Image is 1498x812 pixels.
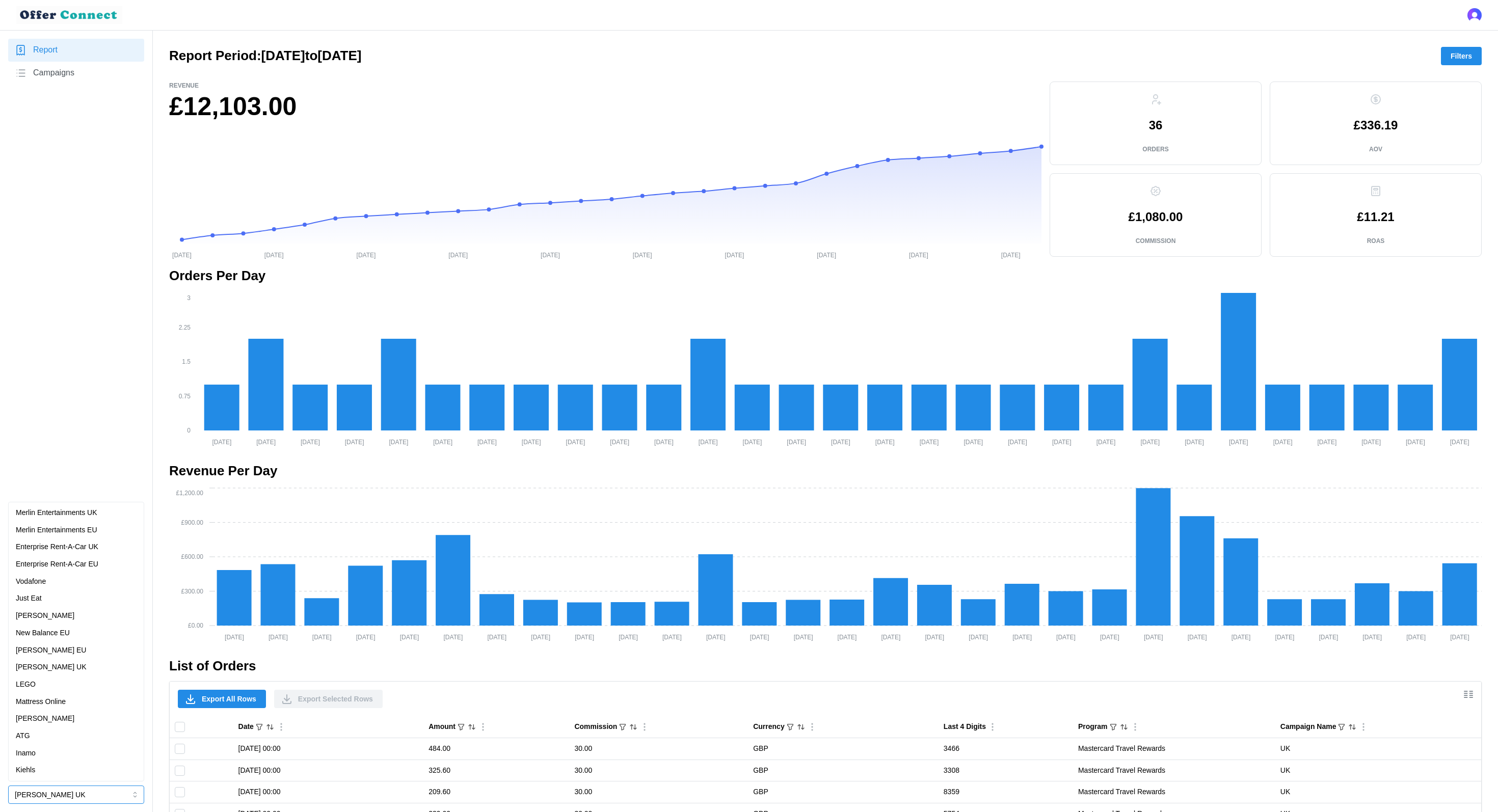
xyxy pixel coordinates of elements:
[16,6,122,24] img: loyalBe Logo
[176,490,204,497] tspan: £1,200.00
[662,634,682,641] tspan: [DATE]
[1275,634,1295,641] tspan: [DATE]
[706,634,726,641] tspan: [DATE]
[8,786,144,804] button: [PERSON_NAME] UK
[225,634,244,641] tspan: [DATE]
[444,634,463,641] tspan: [DATE]
[633,251,652,258] tspan: [DATE]
[1073,760,1275,781] td: Mastercard Travel Rewards
[238,721,254,733] div: Date
[169,90,1041,123] h1: £12,103.00
[1012,634,1032,641] tspan: [DATE]
[1149,119,1163,131] p: 36
[944,721,986,733] div: Last 4 Digits
[16,645,86,656] p: [PERSON_NAME] EU
[1130,721,1141,733] button: Column Actions
[574,721,617,733] div: Commission
[423,760,569,781] td: 325.60
[1188,634,1207,641] tspan: [DATE]
[743,438,762,445] tspan: [DATE]
[169,82,1041,90] p: Revenue
[16,542,98,553] p: Enterprise Rent-A-Car UK
[16,576,46,587] p: Vodafone
[748,738,939,760] td: GBP
[8,39,144,62] a: Report
[787,438,806,445] tspan: [DATE]
[1467,8,1482,22] button: Open user button
[748,781,939,803] td: GBP
[1358,721,1369,733] button: Column Actions
[1317,438,1336,445] tspan: [DATE]
[881,634,901,641] tspan: [DATE]
[212,438,231,445] tspan: [DATE]
[33,67,74,79] span: Campaigns
[909,251,928,258] tspan: [DATE]
[939,738,1073,760] td: 3466
[1362,634,1382,641] tspan: [DATE]
[1136,237,1176,246] p: Commission
[920,438,939,445] tspan: [DATE]
[531,634,550,641] tspan: [DATE]
[610,438,629,445] tspan: [DATE]
[179,324,191,331] tspan: 2.25
[1450,634,1469,641] tspan: [DATE]
[172,251,192,258] tspan: [DATE]
[16,559,98,570] p: Enterprise Rent-A-Car EU
[178,690,266,708] button: Export All Rows
[298,690,373,708] span: Export Selected Rows
[1185,438,1204,445] tspan: [DATE]
[356,634,376,641] tspan: [DATE]
[181,588,204,595] tspan: £300.00
[265,722,275,732] button: Sort by Date descending
[187,427,191,434] tspan: 0
[939,781,1073,803] td: 8359
[1229,438,1248,445] tspan: [DATE]
[400,634,419,641] tspan: [DATE]
[202,690,256,708] span: Export All Rows
[301,438,320,445] tspan: [DATE]
[477,721,489,733] button: Column Actions
[16,696,66,708] p: Mattress Online
[1273,438,1293,445] tspan: [DATE]
[575,634,594,641] tspan: [DATE]
[1096,438,1116,445] tspan: [DATE]
[33,44,58,57] span: Report
[276,721,287,733] button: Column Actions
[619,634,638,641] tspan: [DATE]
[1367,237,1385,246] p: ROAS
[964,438,983,445] tspan: [DATE]
[639,721,650,733] button: Column Actions
[169,267,1482,285] h2: Orders Per Day
[1275,738,1481,760] td: UK
[175,744,185,754] input: Toggle select row
[1467,8,1482,22] img: 's logo
[169,462,1482,480] h2: Revenue Per Day
[925,634,944,641] tspan: [DATE]
[16,593,42,604] p: Just Eat
[389,438,409,445] tspan: [DATE]
[467,722,476,732] button: Sort by Amount descending
[8,62,144,85] a: Campaigns
[1369,145,1382,154] p: AOV
[1275,781,1481,803] td: UK
[1361,438,1381,445] tspan: [DATE]
[569,781,748,803] td: 30.00
[477,438,497,445] tspan: [DATE]
[1348,722,1357,732] button: Sort by Campaign Name ascending
[182,358,191,365] tspan: 1.5
[1008,438,1027,445] tspan: [DATE]
[274,690,383,708] button: Export Selected Rows
[1078,721,1108,733] div: Program
[187,294,191,301] tspan: 3
[16,713,74,724] p: [PERSON_NAME]
[1142,145,1168,154] p: Orders
[1129,211,1183,223] p: £1,080.00
[16,507,97,519] p: Merlin Entertainments UK
[1406,438,1425,445] tspan: [DATE]
[725,251,744,258] tspan: [DATE]
[1140,438,1160,445] tspan: [DATE]
[1275,760,1481,781] td: UK
[566,438,585,445] tspan: [DATE]
[875,438,895,445] tspan: [DATE]
[1001,251,1021,258] tspan: [DATE]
